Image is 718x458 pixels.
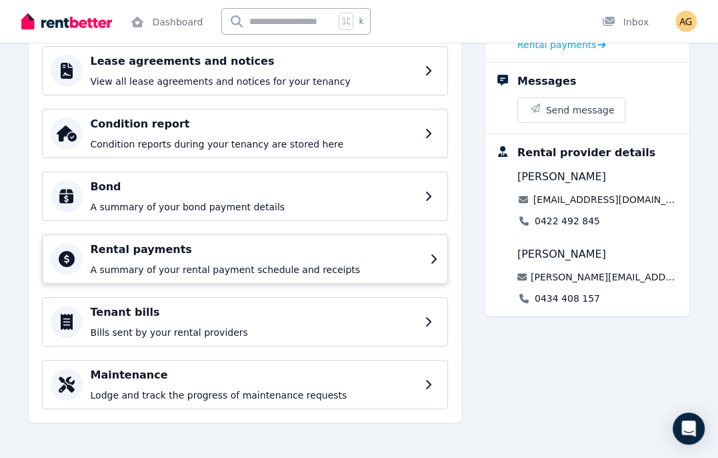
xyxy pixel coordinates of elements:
img: Alexander Griffiths [675,11,697,32]
div: Rental provider details [517,145,655,161]
h4: Lease agreements and notices [91,53,417,69]
span: [PERSON_NAME] [517,246,606,262]
h4: Bond [91,179,417,195]
a: Rental payments [517,38,606,51]
div: Open Intercom Messenger [673,413,705,445]
a: [EMAIL_ADDRESS][DOMAIN_NAME] [533,193,679,206]
img: RentBetter [21,11,112,31]
span: [PERSON_NAME] [517,169,606,185]
p: Lodge and track the progress of maintenance requests [91,389,417,402]
p: A summary of your bond payment details [91,200,417,214]
a: [PERSON_NAME][EMAIL_ADDRESS][DOMAIN_NAME] [531,270,679,284]
p: Bills sent by your rental providers [91,326,417,339]
p: Condition reports during your tenancy are stored here [91,138,417,151]
p: View all lease agreements and notices for your tenancy [91,75,417,88]
h4: Maintenance [91,367,417,383]
h4: Rental payments [91,242,422,258]
div: Inbox [602,15,649,29]
a: 0422 492 845 [535,214,600,228]
p: A summary of your rental payment schedule and receipts [91,263,422,276]
div: Messages [517,73,576,89]
h4: Tenant bills [91,304,417,320]
span: Rental payments [517,38,597,51]
h4: Condition report [91,116,417,132]
button: Send message [518,98,625,122]
span: Send message [546,103,615,117]
a: 0434 408 157 [535,292,600,305]
span: k [359,16,363,27]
